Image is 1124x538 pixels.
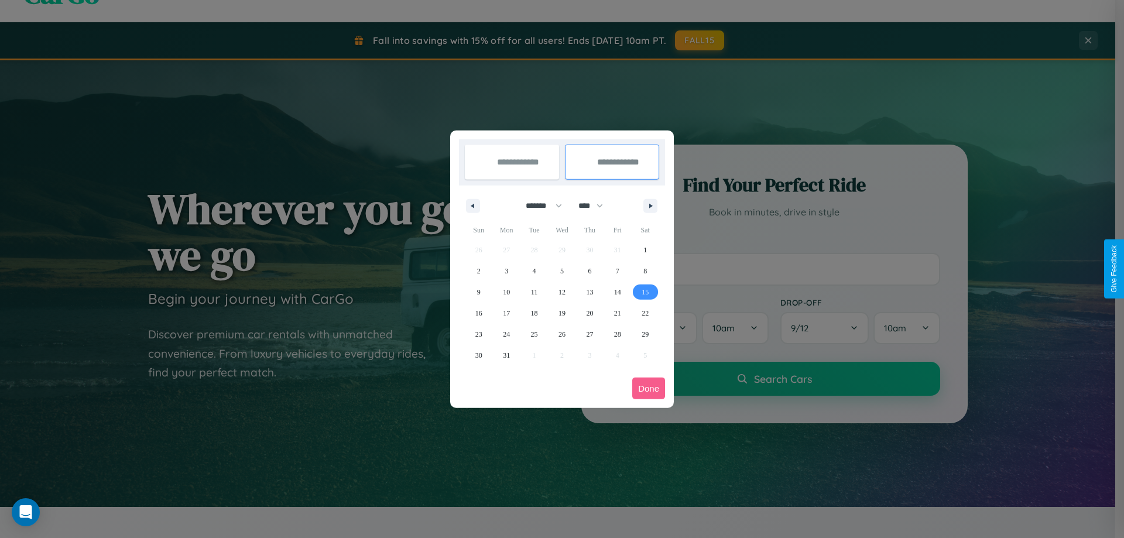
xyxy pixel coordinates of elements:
span: 27 [586,324,593,345]
div: Give Feedback [1110,245,1118,293]
span: Sat [632,221,659,239]
button: 4 [520,261,548,282]
button: 3 [492,261,520,282]
button: 8 [632,261,659,282]
button: 14 [604,282,631,303]
span: 29 [642,324,649,345]
span: 18 [531,303,538,324]
button: 2 [465,261,492,282]
span: 2 [477,261,481,282]
button: 1 [632,239,659,261]
button: 16 [465,303,492,324]
span: 7 [616,261,619,282]
span: 19 [558,303,566,324]
button: 18 [520,303,548,324]
span: Mon [492,221,520,239]
button: 9 [465,282,492,303]
button: 24 [492,324,520,345]
span: 21 [614,303,621,324]
span: 4 [533,261,536,282]
span: 1 [643,239,647,261]
span: 8 [643,261,647,282]
span: 12 [558,282,566,303]
span: 22 [642,303,649,324]
span: 17 [503,303,510,324]
button: 31 [492,345,520,366]
button: 25 [520,324,548,345]
div: Open Intercom Messenger [12,498,40,526]
button: 6 [576,261,604,282]
span: 26 [558,324,566,345]
span: 23 [475,324,482,345]
button: 17 [492,303,520,324]
button: 15 [632,282,659,303]
button: 21 [604,303,631,324]
span: 15 [642,282,649,303]
button: 12 [548,282,575,303]
button: 30 [465,345,492,366]
span: Tue [520,221,548,239]
button: Done [632,378,665,399]
span: Wed [548,221,575,239]
button: 23 [465,324,492,345]
span: 31 [503,345,510,366]
span: 10 [503,282,510,303]
span: Fri [604,221,631,239]
span: 16 [475,303,482,324]
button: 27 [576,324,604,345]
span: 6 [588,261,591,282]
span: Thu [576,221,604,239]
button: 7 [604,261,631,282]
span: 28 [614,324,621,345]
span: 30 [475,345,482,366]
button: 10 [492,282,520,303]
span: 25 [531,324,538,345]
button: 5 [548,261,575,282]
span: 9 [477,282,481,303]
span: 3 [505,261,508,282]
span: 5 [560,261,564,282]
button: 13 [576,282,604,303]
span: 14 [614,282,621,303]
span: 13 [586,282,593,303]
button: 26 [548,324,575,345]
button: 19 [548,303,575,324]
button: 22 [632,303,659,324]
button: 20 [576,303,604,324]
button: 29 [632,324,659,345]
button: 28 [604,324,631,345]
span: Sun [465,221,492,239]
span: 11 [531,282,538,303]
button: 11 [520,282,548,303]
span: 24 [503,324,510,345]
span: 20 [586,303,593,324]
